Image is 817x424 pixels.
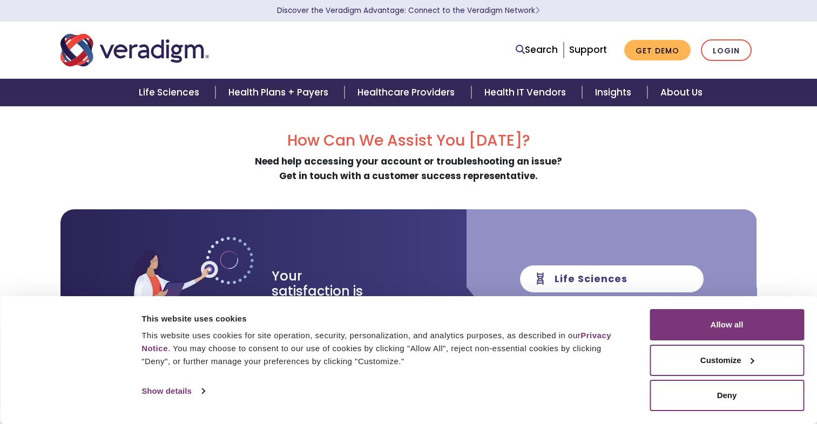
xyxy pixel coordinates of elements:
a: Discover the Veradigm Advantage: Connect to the Veradigm NetworkLearn More [277,5,540,16]
a: Healthcare Providers [345,79,471,106]
a: Get Demo [624,40,691,61]
a: Life Sciences [126,79,215,106]
a: Search [516,43,558,57]
span: Learn More [535,5,540,16]
a: Health IT Vendors [471,79,582,106]
h2: How Can We Assist You [DATE]? [60,132,757,150]
a: Show details [141,383,204,399]
a: Insights [582,79,647,106]
a: Health Plans + Payers [215,79,345,106]
a: Login [701,39,752,61]
strong: Need help accessing your account or troubleshooting an issue? Get in touch with a customer succes... [255,155,562,182]
h3: Your satisfaction is our priority [272,269,382,315]
a: About Us [647,79,715,106]
button: Customize [650,345,804,376]
div: This website uses cookies for site operation, security, personalization, and analytics purposes, ... [141,329,625,368]
button: Deny [650,380,804,411]
button: Allow all [650,309,804,340]
a: Support [569,43,607,56]
div: This website uses cookies [141,312,625,325]
img: Veradigm logo [60,32,209,68]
